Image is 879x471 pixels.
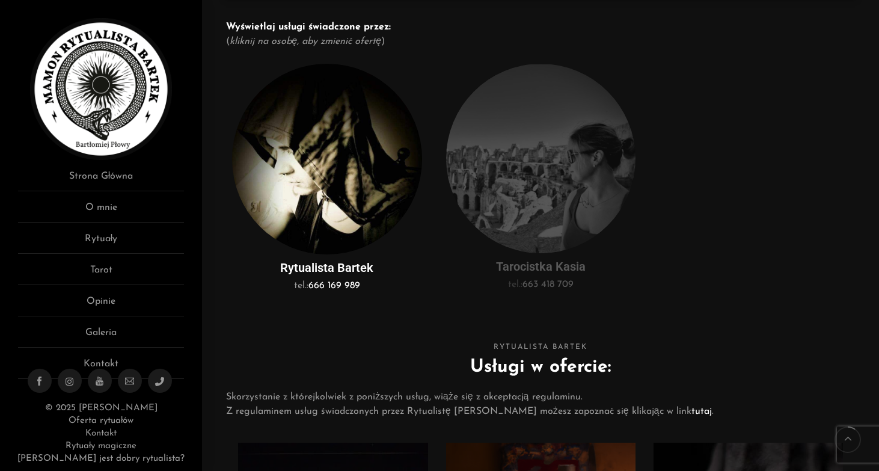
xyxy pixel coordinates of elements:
a: tutaj [691,407,712,416]
strong: Wyświetlaj usługi świadczone przez: [226,22,390,32]
a: Galeria [18,325,184,348]
em: kliknij na osobę, aby zmienić ofertę [230,37,381,46]
a: Tarot [18,263,184,285]
p: ( ) [226,20,855,49]
a: Rytuały magiczne [66,442,136,451]
a: O mnie [18,200,184,223]
a: Rytuały [18,232,184,254]
a: Opinie [18,294,184,316]
a: [PERSON_NAME] jest dobry rytualista? [17,454,185,463]
p: tel.: [449,277,632,292]
a: Strona Główna [18,169,184,191]
h5: Rytualista Bartek [232,260,421,276]
a: Kontakt [85,429,117,438]
a: Oferta rytuałów [69,416,133,425]
p: tel.: [235,279,418,293]
a: 666 169 989 [308,281,360,291]
p: Skorzystanie z którejkolwiek z poniższych usług, wiąże się z akceptacją regulaminu. Z regulaminem... [226,390,855,419]
span: Rytualista Bartek [226,341,855,354]
img: Rytualista Bartek [30,18,172,160]
a: Kontakt [18,357,184,379]
h2: Usługi w ofercie: [226,354,855,381]
a: 663 418 709 [522,280,574,289]
h5: Tarocistka Kasia [446,259,636,274]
